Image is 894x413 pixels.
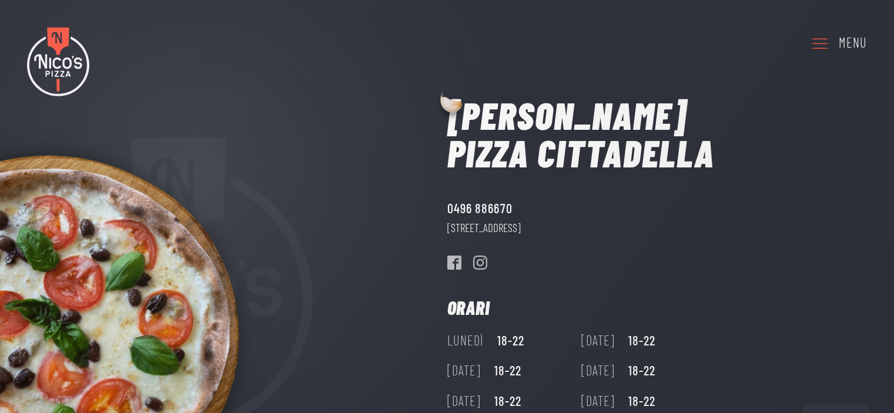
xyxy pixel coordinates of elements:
div: Lunedì [447,330,484,351]
div: [DATE] [447,360,481,381]
div: Menu [839,32,867,53]
div: 18-22 [628,330,656,351]
a: [STREET_ADDRESS] [447,219,521,237]
h1: [PERSON_NAME] Pizza Cittadella [447,96,715,172]
div: [DATE] [447,391,481,412]
div: 18-22 [494,360,522,381]
div: [DATE] [581,330,615,351]
a: Menu [811,27,867,59]
div: 18-22 [628,391,656,412]
h2: Orari [447,298,490,317]
img: Nico's Pizza Logo Colori [27,27,89,96]
div: [DATE] [581,391,615,412]
a: 0496 886670 [447,198,513,219]
div: 18-22 [494,391,522,412]
div: 18-22 [628,360,656,381]
div: [DATE] [581,360,615,381]
div: 18-22 [497,330,525,351]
